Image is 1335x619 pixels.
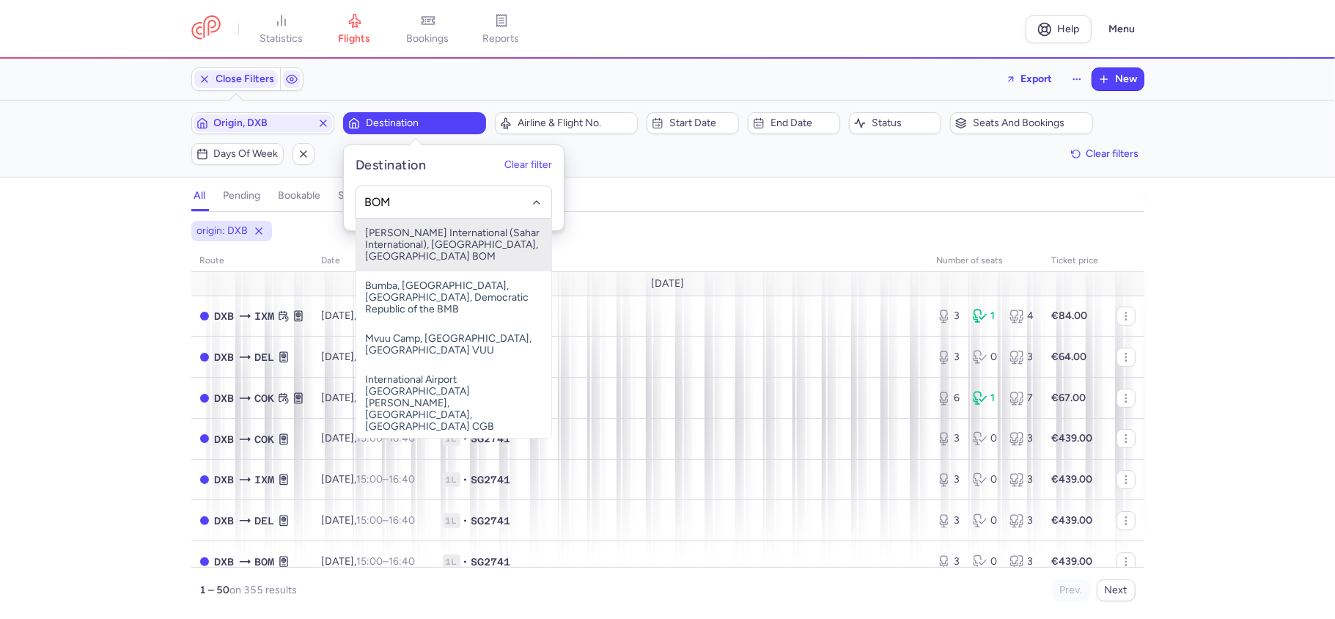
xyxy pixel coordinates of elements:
[357,514,383,527] time: 15:00
[245,13,318,45] a: statistics
[216,73,275,85] span: Close Filters
[973,117,1088,129] span: Seats and bookings
[322,473,416,486] span: [DATE],
[973,431,998,446] div: 0
[200,584,230,596] strong: 1 – 50
[356,219,551,271] span: [PERSON_NAME] International (Sahar International), [GEOGRAPHIC_DATA], [GEOGRAPHIC_DATA] BOM
[255,349,275,365] span: Indira Gandhi International, New Delhi, India
[389,473,416,486] time: 16:40
[504,159,552,171] button: Clear filter
[1052,514,1093,527] strong: €439.00
[389,555,416,568] time: 16:40
[1026,15,1092,43] a: Help
[230,584,298,596] span: on 355 results
[1009,309,1034,323] div: 4
[215,472,235,488] span: Dubai, Dubai, United Arab Emirates
[1052,473,1093,486] strong: €439.00
[996,67,1062,91] button: Export
[937,309,962,323] div: 3
[928,250,1043,272] th: number of seats
[357,473,416,486] span: –
[463,554,468,569] span: •
[357,555,383,568] time: 15:00
[443,431,460,446] span: 1L
[322,392,413,404] span: [DATE],
[1009,431,1034,446] div: 3
[215,390,235,406] span: Dubai, Dubai, United Arab Emirates
[1092,68,1144,90] button: New
[443,472,460,487] span: 1L
[849,112,941,134] button: Status
[357,432,383,444] time: 15:00
[322,432,416,444] span: [DATE],
[191,15,221,43] a: CitizenPlane red outlined logo
[322,514,416,527] span: [DATE],
[1116,73,1138,85] span: New
[1009,472,1034,487] div: 3
[215,349,235,365] span: Dubai, Dubai, United Arab Emirates
[465,13,538,45] a: reports
[389,514,416,527] time: 16:40
[651,278,684,290] span: [DATE]
[194,189,206,202] h4: all
[1052,392,1086,404] strong: €67.00
[192,68,280,90] button: Close Filters
[973,350,998,365] div: 0
[200,312,209,321] span: CLOSED
[322,309,414,322] span: [DATE],
[463,513,468,528] span: •
[197,224,249,238] span: origin: DXB
[937,431,962,446] div: 3
[200,394,209,403] span: CLOSED
[356,324,551,365] span: Mvuu Camp, [GEOGRAPHIC_DATA], [GEOGRAPHIC_DATA] VUU
[1066,143,1144,165] button: Clear filters
[1052,432,1093,444] strong: €439.00
[200,475,209,484] span: CLOSED
[1009,350,1034,365] div: 3
[215,308,235,324] span: Dubai, Dubai, United Arab Emirates
[200,434,209,443] span: CLOSED
[463,472,468,487] span: •
[973,391,998,406] div: 1
[937,513,962,528] div: 3
[343,112,486,134] button: Destination
[200,516,209,525] span: CLOSED
[973,309,998,323] div: 1
[391,13,465,45] a: bookings
[1009,391,1034,406] div: 7
[1009,513,1034,528] div: 3
[973,554,998,569] div: 0
[260,32,303,45] span: statistics
[1057,23,1079,34] span: Help
[224,189,261,202] h4: pending
[471,431,511,446] span: SG2741
[339,189,377,202] h4: sold out
[191,250,313,272] th: route
[950,112,1093,134] button: Seats and bookings
[313,250,434,272] th: date
[200,557,209,566] span: CLOSED
[937,472,962,487] div: 3
[366,117,481,129] span: Destination
[463,431,468,446] span: •
[279,189,321,202] h4: bookable
[255,308,275,324] span: Madurai, Madurai, India
[214,148,279,160] span: Days of week
[357,473,383,486] time: 15:00
[322,555,416,568] span: [DATE],
[215,431,235,447] span: Dubai, Dubai, United Arab Emirates
[1021,73,1053,84] span: Export
[434,250,928,272] th: Flight number
[518,117,633,129] span: Airline & Flight No.
[357,555,416,568] span: –
[471,554,511,569] span: SG2741
[357,514,416,527] span: –
[191,143,284,165] button: Days of week
[407,32,449,45] span: bookings
[443,513,460,528] span: 1L
[748,112,840,134] button: End date
[1100,15,1144,43] button: Menu
[255,554,275,570] span: Chhatrapati Shivaji International (Sahar International), Mumbai, India
[215,513,235,529] span: Dubai, Dubai, United Arab Emirates
[973,513,998,528] div: 0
